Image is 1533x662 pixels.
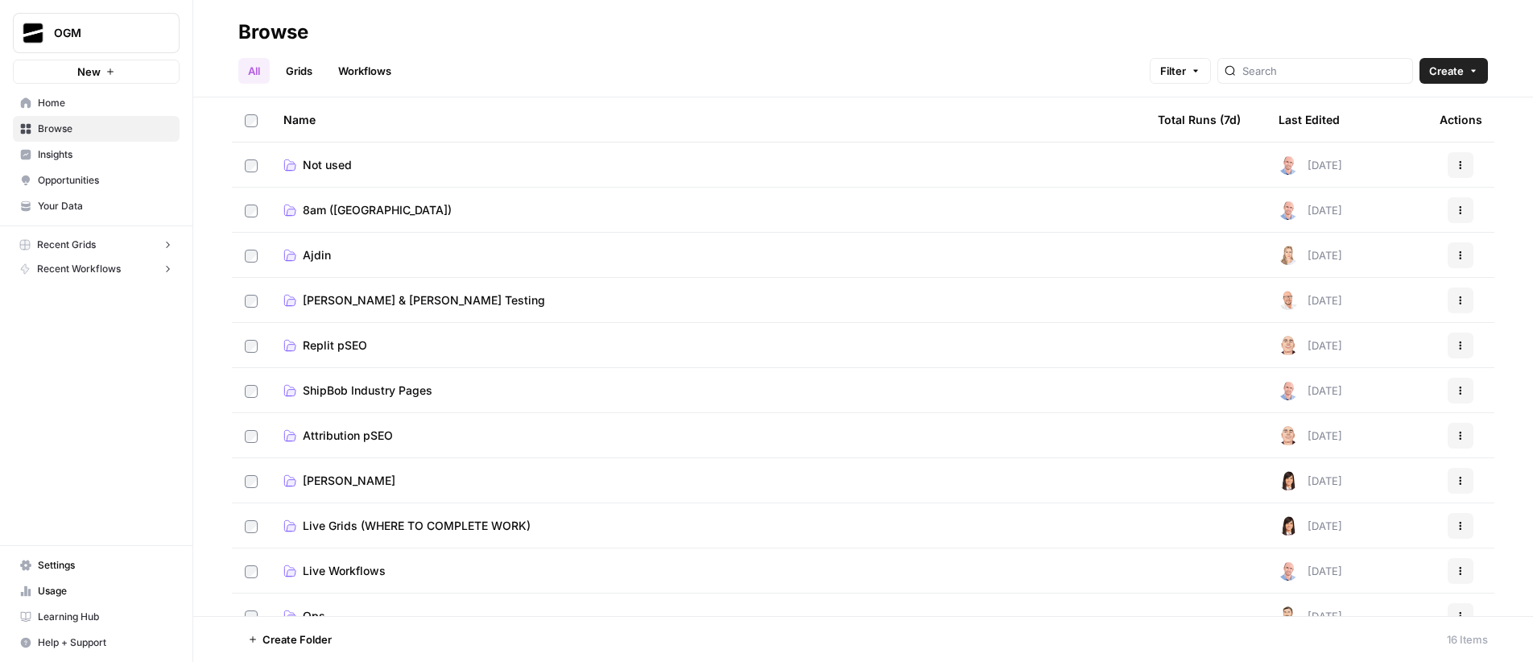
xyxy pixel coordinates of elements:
div: [DATE] [1279,606,1342,626]
button: Recent Grids [13,233,180,257]
img: jp8kszkhuej7s1u2b4qg7jtqk2xf [1279,516,1298,536]
a: Live Grids (WHERE TO COMPLETE WORK) [283,518,1132,534]
a: Home [13,90,180,116]
img: 4tx75zylyv1pt3lh6v9ok7bbf875 [1279,155,1298,175]
img: 6mn3t1u10swa0r3h7s7stz6i176n [1279,336,1298,355]
span: Usage [38,584,172,598]
a: Ops [283,608,1132,624]
button: New [13,60,180,84]
span: Browse [38,122,172,136]
div: Actions [1440,97,1482,142]
div: Last Edited [1279,97,1340,142]
span: 8am ([GEOGRAPHIC_DATA]) [303,202,452,218]
div: [DATE] [1279,381,1342,400]
img: jp8kszkhuej7s1u2b4qg7jtqk2xf [1279,471,1298,490]
a: Workflows [328,58,401,84]
span: Learning Hub [38,610,172,624]
div: [DATE] [1279,426,1342,445]
input: Search [1242,63,1406,79]
a: Learning Hub [13,604,180,630]
a: Settings [13,552,180,578]
a: Usage [13,578,180,604]
img: rkuhcc9i3o44kxidim2bifsq4gyt [1279,606,1298,626]
span: Create Folder [262,631,332,648]
span: Filter [1160,63,1186,79]
div: Total Runs (7d) [1158,97,1241,142]
span: Recent Workflows [37,262,121,276]
div: [DATE] [1279,155,1342,175]
span: Live Workflows [303,563,386,579]
div: [DATE] [1279,291,1342,310]
a: Live Workflows [283,563,1132,579]
span: Create [1429,63,1464,79]
img: 4tx75zylyv1pt3lh6v9ok7bbf875 [1279,201,1298,220]
a: Insights [13,142,180,168]
a: Attribution pSEO [283,428,1132,444]
span: Opportunities [38,173,172,188]
span: [PERSON_NAME] [303,473,395,489]
div: [DATE] [1279,471,1342,490]
button: Recent Workflows [13,257,180,281]
button: Create Folder [238,627,341,652]
img: 6mn3t1u10swa0r3h7s7stz6i176n [1279,426,1298,445]
span: New [77,64,101,80]
button: Create [1419,58,1488,84]
span: Your Data [38,199,172,213]
button: Help + Support [13,630,180,656]
img: wewu8ukn9mv8ud6xwhkaea9uhsr0 [1279,246,1298,265]
img: 4tx75zylyv1pt3lh6v9ok7bbf875 [1279,381,1298,400]
button: Filter [1150,58,1211,84]
a: Not used [283,157,1132,173]
div: [DATE] [1279,201,1342,220]
div: [DATE] [1279,561,1342,581]
div: [DATE] [1279,516,1342,536]
span: Recent Grids [37,238,96,252]
a: Browse [13,116,180,142]
img: OGM Logo [19,19,48,48]
span: Replit pSEO [303,337,367,354]
span: Help + Support [38,635,172,650]
div: Name [283,97,1132,142]
span: Attribution pSEO [303,428,393,444]
a: [PERSON_NAME] [283,473,1132,489]
span: OGM [54,25,151,41]
span: Live Grids (WHERE TO COMPLETE WORK) [303,518,531,534]
img: 188iwuyvzfh3ydj1fgy9ywkpn8q3 [1279,291,1298,310]
div: Browse [238,19,308,45]
a: 8am ([GEOGRAPHIC_DATA]) [283,202,1132,218]
div: [DATE] [1279,336,1342,355]
span: Settings [38,558,172,573]
span: ShipBob Industry Pages [303,383,432,399]
span: [PERSON_NAME] & [PERSON_NAME] Testing [303,292,545,308]
span: Ops [303,608,325,624]
div: 16 Items [1447,631,1488,648]
a: [PERSON_NAME] & [PERSON_NAME] Testing [283,292,1132,308]
a: Opportunities [13,168,180,193]
span: Not used [303,157,352,173]
img: 4tx75zylyv1pt3lh6v9ok7bbf875 [1279,561,1298,581]
div: [DATE] [1279,246,1342,265]
span: Home [38,96,172,110]
button: Workspace: OGM [13,13,180,53]
a: Your Data [13,193,180,219]
a: Replit pSEO [283,337,1132,354]
a: Grids [276,58,322,84]
a: Ajdin [283,247,1132,263]
span: Ajdin [303,247,331,263]
span: Insights [38,147,172,162]
a: All [238,58,270,84]
a: ShipBob Industry Pages [283,383,1132,399]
